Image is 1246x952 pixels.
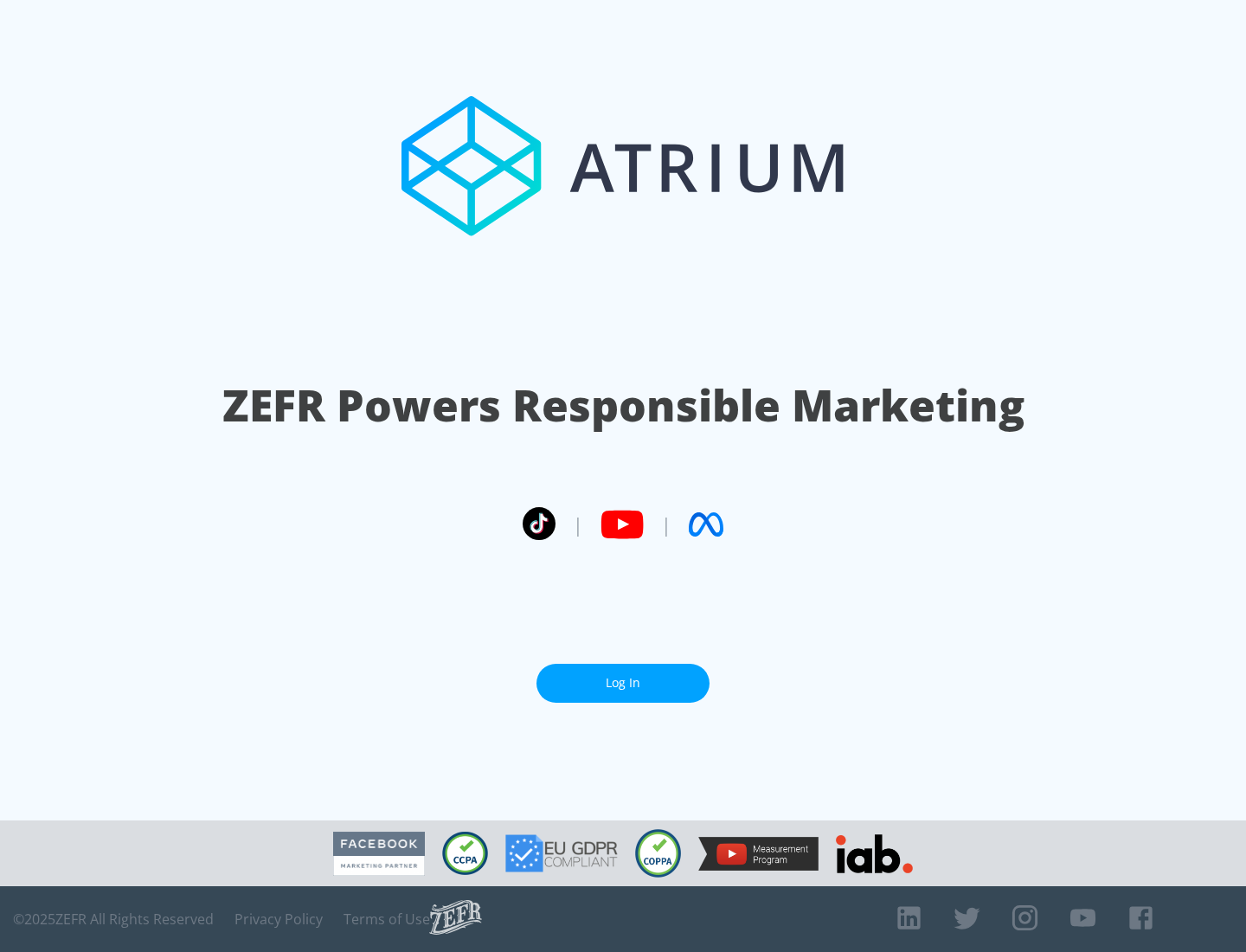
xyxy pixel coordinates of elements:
a: Privacy Policy [234,910,323,928]
a: Log In [536,664,710,703]
a: Terms of Use [344,910,430,928]
img: YouTube Measurement Program [698,837,819,871]
img: Facebook Marketing Partner [333,832,425,876]
img: CCPA Compliant [442,832,488,875]
img: IAB [836,834,913,873]
span: | [573,511,583,537]
h1: ZEFR Powers Responsible Marketing [222,376,1024,435]
img: COPPA Compliant [635,829,681,878]
span: | [661,511,671,537]
span: © 2025 ZEFR All Rights Reserved [13,910,214,928]
img: GDPR Compliant [505,834,618,872]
